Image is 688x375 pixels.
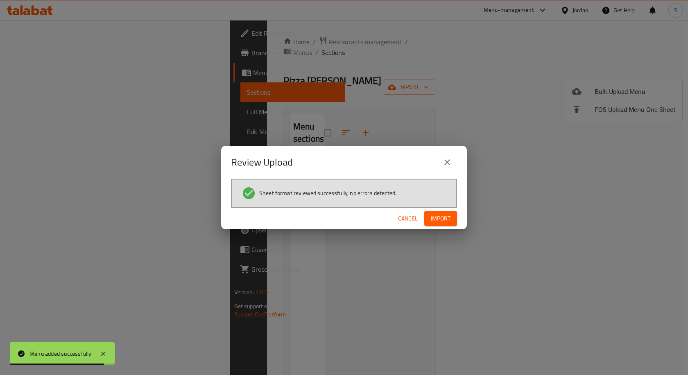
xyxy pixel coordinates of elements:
[231,156,293,169] h2: Review Upload
[437,152,457,172] button: close
[424,211,457,226] button: Import
[259,189,396,197] span: Sheet format reviewed successfully, no errors detected.
[29,349,92,358] div: Menu added successfully
[398,214,418,224] span: Cancel
[395,211,421,226] button: Cancel
[431,214,450,224] span: Import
